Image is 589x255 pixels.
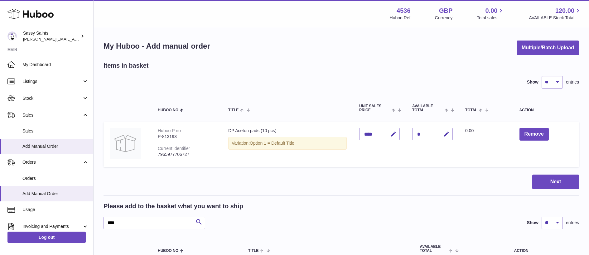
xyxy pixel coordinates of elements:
span: entries [566,79,579,85]
button: Multiple/Batch Upload [517,41,579,55]
div: 7965977706727 [158,152,216,157]
img: ramey@sassysaints.com [7,31,17,41]
span: Total [465,108,477,112]
a: 0.00 Total sales [477,7,505,21]
span: 0.00 [485,7,498,15]
span: Add Manual Order [22,191,89,197]
span: Listings [22,79,82,84]
span: entries [566,220,579,226]
span: AVAILABLE Total [412,104,443,112]
div: Variation: [228,137,347,150]
span: Title [228,108,239,112]
label: Show [527,220,538,226]
td: DP Aceton pads (10 pcs) [222,122,353,167]
span: Huboo no [158,249,178,253]
span: Huboo no [158,108,178,112]
span: 0.00 [465,128,474,133]
span: AVAILABLE Stock Total [529,15,582,21]
span: [PERSON_NAME][EMAIL_ADDRESS][DOMAIN_NAME] [23,36,125,41]
span: Total sales [477,15,505,21]
span: Orders [22,159,82,165]
h2: Items in basket [104,61,149,70]
div: P-813193 [158,134,216,140]
strong: GBP [439,7,452,15]
div: Huboo P no [158,128,181,133]
span: Usage [22,207,89,213]
span: My Dashboard [22,62,89,68]
span: Stock [22,95,82,101]
h1: My Huboo - Add manual order [104,41,210,51]
div: Action [519,108,573,112]
h2: Please add to the basket what you want to ship [104,202,243,210]
a: Log out [7,232,86,243]
span: Sales [22,128,89,134]
div: Huboo Ref [390,15,411,21]
span: Unit Sales Price [359,104,390,112]
button: Remove [519,128,549,141]
span: Orders [22,176,89,181]
label: Show [527,79,538,85]
strong: 4536 [397,7,411,15]
span: Add Manual Order [22,143,89,149]
button: Next [532,175,579,189]
div: Sassy Saints [23,30,79,42]
a: 120.00 AVAILABLE Stock Total [529,7,582,21]
div: Currency [435,15,453,21]
span: Option 1 = Default Title; [250,141,296,146]
span: AVAILABLE Total [420,245,447,253]
span: 120.00 [555,7,574,15]
img: DP Aceton pads (10 pcs) [110,128,141,159]
span: Invoicing and Payments [22,224,82,229]
span: Sales [22,112,82,118]
div: Current identifier [158,146,190,151]
span: Title [248,249,258,253]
